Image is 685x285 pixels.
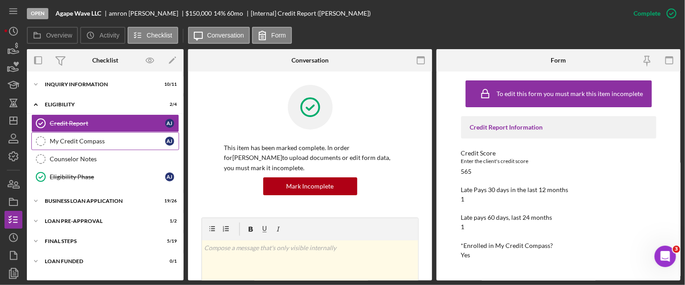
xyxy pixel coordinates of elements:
[45,198,154,204] div: BUSINESS LOAN APPLICATION
[109,10,186,17] div: amron [PERSON_NAME]
[31,168,179,186] a: Eligibility Phaseaj
[50,120,165,127] div: Credit Report
[461,223,465,231] div: 1
[461,186,656,193] div: Late Pays 30 days in the last 12 months
[251,10,371,17] div: [Internal] Credit Report ([PERSON_NAME])
[252,27,292,44] button: Form
[161,198,177,204] div: 19 / 26
[31,114,179,132] a: Credit Reportaj
[161,82,177,87] div: 10 / 11
[461,150,656,157] div: Credit Score
[128,27,178,44] button: Checklist
[655,246,676,267] iframe: Intercom live chat
[46,32,72,39] label: Overview
[625,4,681,22] button: Complete
[161,259,177,264] div: 0 / 1
[551,57,566,64] div: Form
[147,32,172,39] label: Checklist
[92,57,118,64] div: Checklist
[497,90,643,97] div: To edit this form you must mark this item incomplete
[186,9,212,17] span: $150,000
[461,242,656,249] div: *Enrolled in My Credit Compass?
[461,157,656,166] div: Enter the client's credit score
[161,218,177,224] div: 1 / 2
[50,173,165,180] div: Eligibility Phase
[31,132,179,150] a: My Credit Compassaj
[80,27,125,44] button: Activity
[470,124,647,131] div: Credit Report Information
[461,168,472,175] div: 565
[45,239,154,244] div: FINAL STEPS
[673,246,680,253] span: 3
[56,10,101,17] b: Agape Wave LLC
[161,102,177,107] div: 2 / 4
[271,32,286,39] label: Form
[214,10,226,17] div: 14 %
[31,150,179,168] a: Counselor Notes
[227,10,243,17] div: 60 mo
[188,27,250,44] button: Conversation
[50,138,165,145] div: My Credit Compass
[461,214,656,221] div: Late pays 60 days, last 24 months
[27,27,78,44] button: Overview
[461,251,471,259] div: Yes
[461,196,465,203] div: 1
[291,57,329,64] div: Conversation
[45,102,154,107] div: ELIGIBILITY
[45,82,154,87] div: INQUIRY INFORMATION
[207,32,244,39] label: Conversation
[165,172,174,181] div: a j
[45,259,154,264] div: LOAN FUNDED
[263,177,357,195] button: Mark Incomplete
[99,32,119,39] label: Activity
[165,137,174,146] div: a j
[161,239,177,244] div: 5 / 19
[50,155,179,163] div: Counselor Notes
[27,8,48,19] div: Open
[224,143,396,173] p: This item has been marked complete. In order for [PERSON_NAME] to upload documents or edit form d...
[634,4,660,22] div: Complete
[287,177,334,195] div: Mark Incomplete
[45,218,154,224] div: LOAN PRE-APPROVAL
[165,119,174,128] div: a j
